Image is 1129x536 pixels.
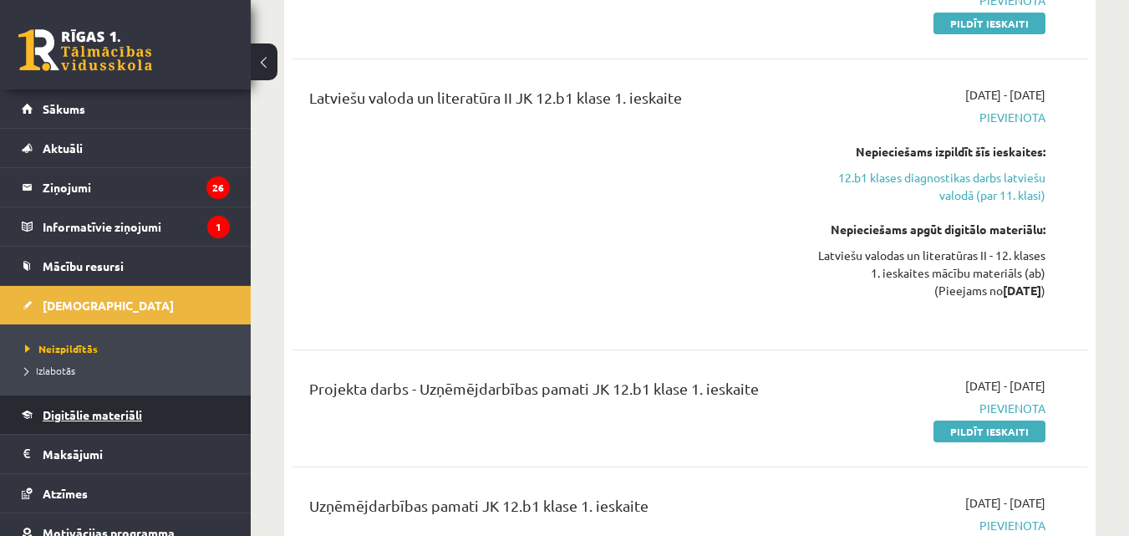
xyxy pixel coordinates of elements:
div: Latviešu valoda un literatūra II JK 12.b1 klase 1. ieskaite [309,86,791,117]
a: Ziņojumi26 [22,168,230,207]
span: Pievienota [816,517,1045,534]
span: Izlabotās [25,364,75,377]
span: [DEMOGRAPHIC_DATA] [43,298,174,313]
a: Atzīmes [22,474,230,513]
legend: Informatīvie ziņojumi [43,207,230,246]
div: Projekta darbs - Uzņēmējdarbības pamati JK 12.b1 klase 1. ieskaite [309,377,791,408]
span: [DATE] - [DATE] [965,377,1045,395]
a: Mācību resursi [22,247,230,285]
span: Aktuāli [43,140,83,156]
span: Mācību resursi [43,258,124,273]
a: Pildīt ieskaiti [933,13,1045,34]
a: 12.b1 klases diagnostikas darbs latviešu valodā (par 11. klasi) [816,169,1045,204]
span: Pievienota [816,400,1045,417]
span: Atzīmes [43,486,88,501]
strong: [DATE] [1003,283,1041,298]
div: Nepieciešams apgūt digitālo materiālu: [816,221,1045,238]
a: Maksājumi [22,435,230,473]
span: Digitālie materiāli [43,407,142,422]
a: Pildīt ieskaiti [933,421,1045,442]
a: Informatīvie ziņojumi1 [22,207,230,246]
legend: Ziņojumi [43,168,230,207]
a: Aktuāli [22,129,230,167]
span: Neizpildītās [25,342,98,355]
span: Sākums [43,101,85,116]
div: Uzņēmējdarbības pamati JK 12.b1 klase 1. ieskaite [309,494,791,525]
a: Digitālie materiāli [22,396,230,434]
a: Rīgas 1. Tālmācības vidusskola [18,29,152,71]
div: Nepieciešams izpildīt šīs ieskaites: [816,143,1045,161]
span: [DATE] - [DATE] [965,494,1045,512]
a: Sākums [22,89,230,128]
i: 1 [207,216,230,238]
span: Pievienota [816,109,1045,126]
a: Neizpildītās [25,341,234,356]
i: 26 [206,176,230,199]
a: Izlabotās [25,363,234,378]
a: [DEMOGRAPHIC_DATA] [22,286,230,324]
span: [DATE] - [DATE] [965,86,1045,104]
div: Latviešu valodas un literatūras II - 12. klases 1. ieskaites mācību materiāls (ab) (Pieejams no ) [816,247,1045,299]
legend: Maksājumi [43,435,230,473]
